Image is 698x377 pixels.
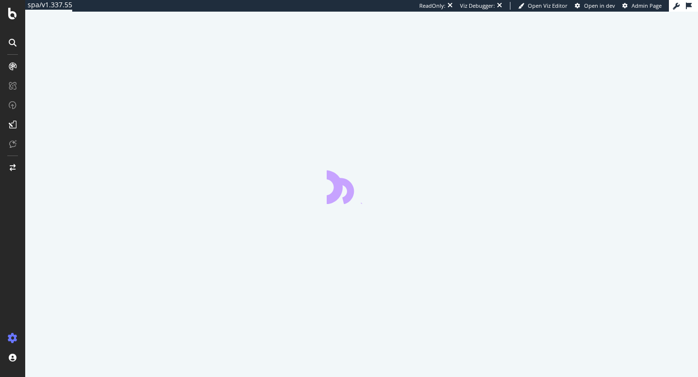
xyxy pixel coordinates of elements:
span: Open Viz Editor [528,2,568,9]
a: Open in dev [575,2,615,10]
div: Viz Debugger: [460,2,495,10]
span: Admin Page [632,2,662,9]
div: ReadOnly: [419,2,445,10]
div: animation [327,169,397,204]
a: Open Viz Editor [518,2,568,10]
a: Admin Page [622,2,662,10]
span: Open in dev [584,2,615,9]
